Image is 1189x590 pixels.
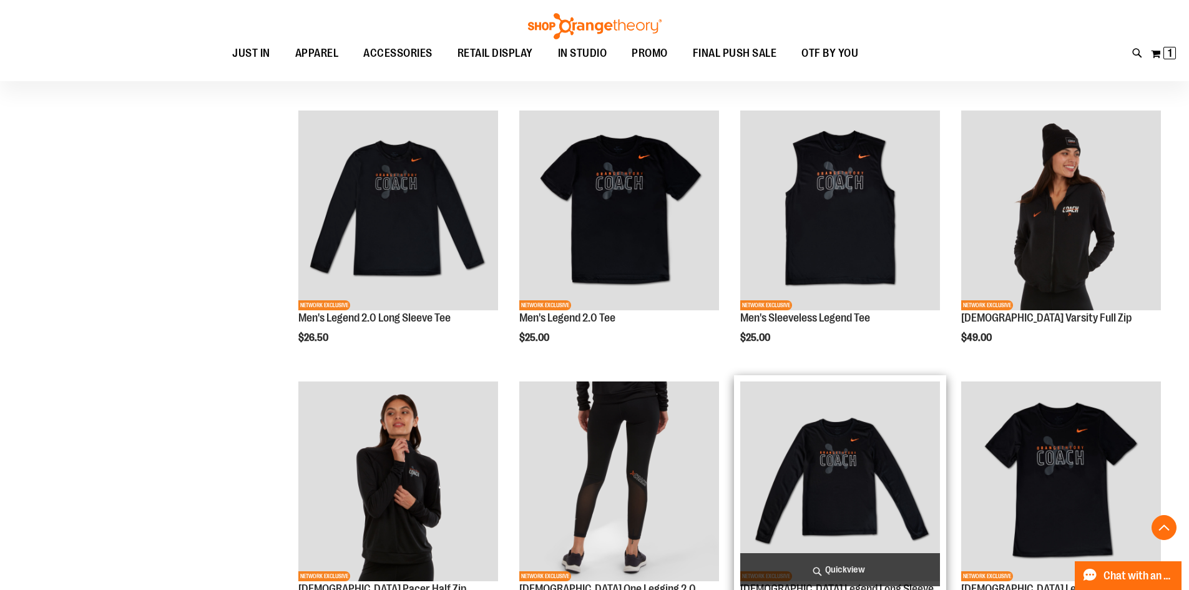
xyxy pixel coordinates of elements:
span: ACCESSORIES [363,39,433,67]
span: PROMO [632,39,668,67]
span: NETWORK EXCLUSIVE [298,300,350,310]
img: OTF Ladies Coach FA23 One Legging 2.0 - Black primary image [519,381,719,581]
img: OTF Ladies Coach FA23 Varsity Full Zip - Black primary image [961,111,1161,310]
span: RETAIL DISPLAY [457,39,533,67]
a: Men's Sleeveless Legend Tee [740,312,870,324]
a: OTF Mens Coach FA23 Legend 2.0 LS Tee - Black primary imageNETWORK EXCLUSIVE [298,111,498,312]
span: NETWORK EXCLUSIVE [740,300,792,310]
img: OTF Ladies Coach FA23 Legend LS Tee - Black primary image [740,381,940,581]
div: product [955,104,1167,375]
span: $25.00 [740,332,772,343]
img: OTF Ladies Coach FA23 Pacer Half Zip - Black primary image [298,381,498,581]
a: OTF Ladies Coach FA23 Legend LS Tee - Black primary imageNETWORK EXCLUSIVE [740,381,940,583]
span: JUST IN [232,39,270,67]
a: Men's Legend 2.0 Long Sleeve Tee [298,312,451,324]
a: [DEMOGRAPHIC_DATA] Varsity Full Zip [961,312,1132,324]
a: OTF Mens Coach FA23 Legend 2.0 SS Tee - Black primary imageNETWORK EXCLUSIVE [519,111,719,312]
span: $49.00 [961,332,994,343]
a: OTF Ladies Coach FA23 Pacer Half Zip - Black primary imageNETWORK EXCLUSIVE [298,381,498,583]
img: OTF Mens Coach FA23 Legend 2.0 LS Tee - Black primary image [298,111,498,310]
div: product [513,104,725,375]
a: Quickview [740,553,940,586]
img: OTF Ladies Coach FA23 Legend SS Tee - Black primary image [961,381,1161,581]
span: NETWORK EXCLUSIVE [519,300,571,310]
span: NETWORK EXCLUSIVE [298,571,350,581]
span: FINAL PUSH SALE [693,39,777,67]
span: NETWORK EXCLUSIVE [961,571,1013,581]
a: OTF Ladies Coach FA23 One Legging 2.0 - Black primary imageNETWORK EXCLUSIVE [519,381,719,583]
span: OTF BY YOU [801,39,858,67]
a: OTF Mens Coach FA23 Legend Sleeveless Tee - Black primary imageNETWORK EXCLUSIVE [740,111,940,312]
a: OTF Ladies Coach FA23 Legend SS Tee - Black primary imageNETWORK EXCLUSIVE [961,381,1161,583]
a: Men's Legend 2.0 Tee [519,312,615,324]
span: 1 [1168,47,1172,59]
a: OTF Ladies Coach FA23 Varsity Full Zip - Black primary imageNETWORK EXCLUSIVE [961,111,1161,312]
span: NETWORK EXCLUSIVE [961,300,1013,310]
span: $26.50 [298,332,330,343]
button: Chat with an Expert [1075,561,1182,590]
img: OTF Mens Coach FA23 Legend Sleeveless Tee - Black primary image [740,111,940,310]
span: Chat with an Expert [1103,570,1174,582]
span: IN STUDIO [558,39,607,67]
img: Shop Orangetheory [526,13,663,39]
div: product [292,104,504,375]
span: APPAREL [295,39,339,67]
button: Back To Top [1152,515,1177,540]
div: product [734,104,946,375]
span: $25.00 [519,332,551,343]
span: NETWORK EXCLUSIVE [519,571,571,581]
img: OTF Mens Coach FA23 Legend 2.0 SS Tee - Black primary image [519,111,719,310]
